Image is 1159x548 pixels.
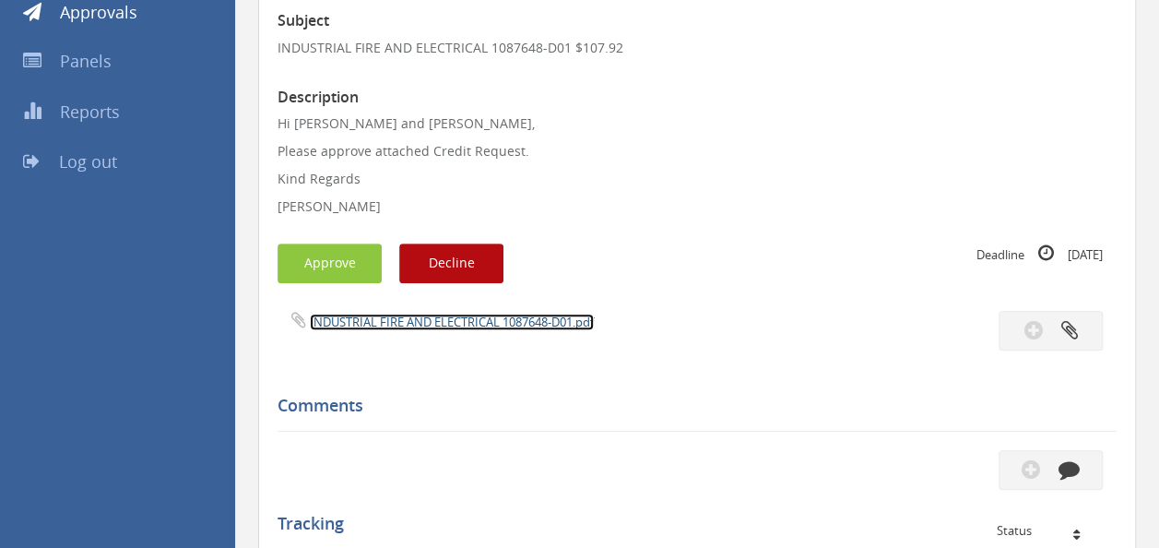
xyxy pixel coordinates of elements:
[399,244,503,283] button: Decline
[278,170,1117,188] p: Kind Regards
[60,1,137,23] span: Approvals
[278,197,1117,216] p: [PERSON_NAME]
[278,114,1117,133] p: Hi [PERSON_NAME] and [PERSON_NAME],
[60,101,120,123] span: Reports
[278,142,1117,161] p: Please approve attached Credit Request.
[278,515,1103,533] h5: Tracking
[310,314,594,330] a: INDUSTRIAL FIRE AND ELECTRICAL 1087648-D01.pdf
[278,244,382,283] button: Approve
[976,244,1103,264] small: Deadline [DATE]
[278,39,1117,57] p: INDUSTRIAL FIRE AND ELECTRICAL 1087648-D01 $107.92
[59,150,117,173] span: Log out
[278,13,1117,30] h3: Subject
[278,89,1117,106] h3: Description
[60,50,112,72] span: Panels
[997,524,1103,537] div: Status
[278,397,1103,415] h5: Comments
